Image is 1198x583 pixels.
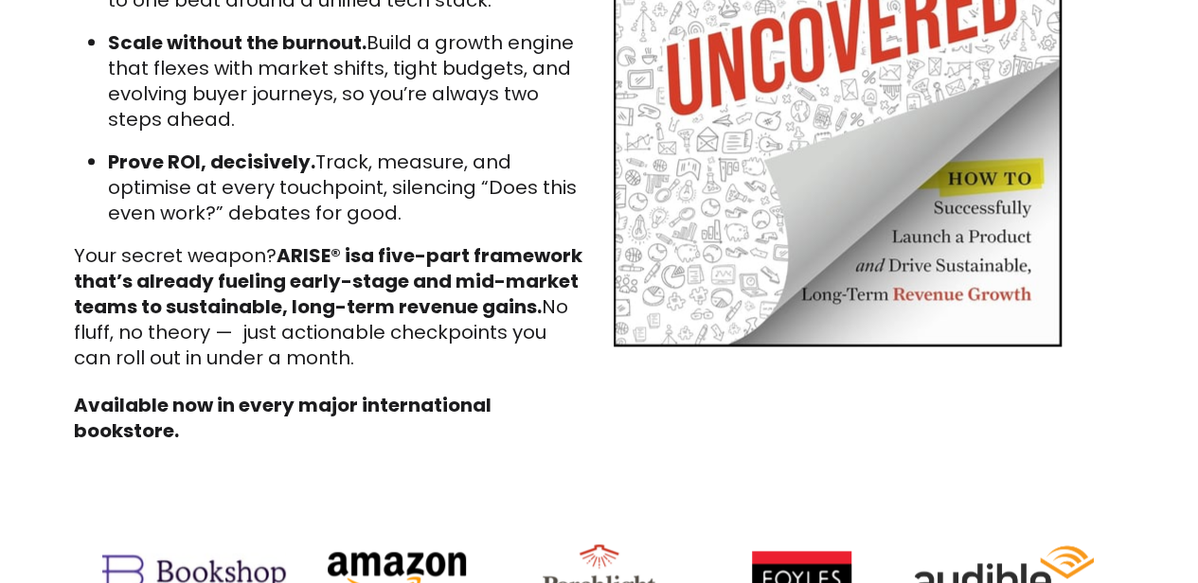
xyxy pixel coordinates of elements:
p: Track, measure, and optimise at every touchpoint, silencing “Does this even work?” debates for good. [108,150,585,226]
strong: Scale without the burnout. [108,29,367,56]
span: ® is [331,242,361,269]
strong: Prove ROI, decisively. [108,149,315,175]
strong: ARISE a five-part framework that’s already fueling early-stage and mid-market teams to sustainabl... [74,242,582,320]
p: Build a growth engine that flexes with market shifts, tight budgets, and evolving buyer journeys,... [108,30,585,132]
p: Your secret weapon? No fluff, no theory — just actionable checkpoints you can roll out in under a... [74,243,585,371]
strong: Available now in every major international bookstore. [74,392,492,444]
